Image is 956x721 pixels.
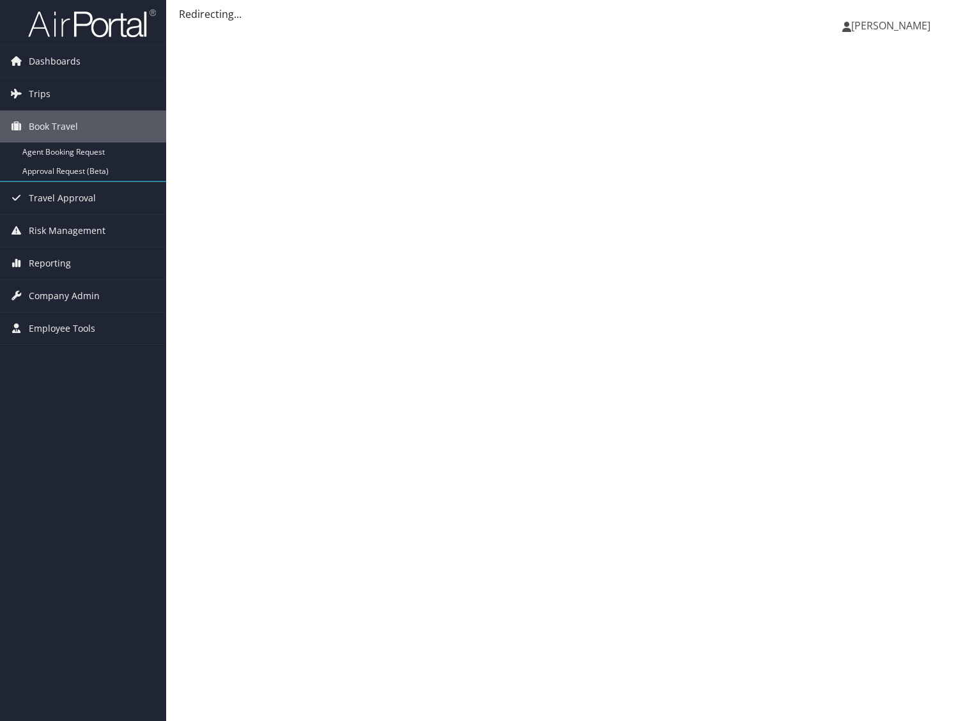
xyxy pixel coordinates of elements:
[29,111,78,143] span: Book Travel
[29,215,105,247] span: Risk Management
[29,313,95,345] span: Employee Tools
[179,6,943,22] div: Redirecting...
[29,182,96,214] span: Travel Approval
[29,280,100,312] span: Company Admin
[29,45,81,77] span: Dashboards
[851,19,930,33] span: [PERSON_NAME]
[29,247,71,279] span: Reporting
[28,8,156,38] img: airportal-logo.png
[842,6,943,45] a: [PERSON_NAME]
[29,78,50,110] span: Trips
